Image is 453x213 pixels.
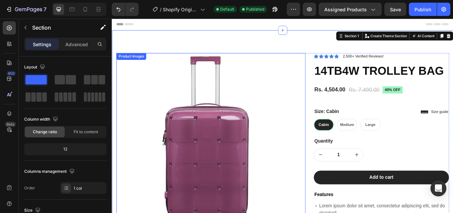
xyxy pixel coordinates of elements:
div: Undo/Redo [112,3,139,16]
button: Publish [409,3,437,16]
div: Rs. 4,504.00 [235,78,273,88]
button: AI Content [348,16,377,24]
div: Add to cart [300,182,328,189]
button: increment [278,152,293,166]
div: Order [24,185,35,191]
span: Cabin [241,121,253,126]
div: 450 [6,71,16,76]
h1: 14TB4W TROLLEY BAG [235,52,393,70]
span: / [160,6,162,13]
span: Large [295,121,307,126]
input: quantity [251,152,278,166]
p: Create Theme Section [301,17,344,23]
span: Default [220,6,234,12]
div: Layout [24,63,46,72]
span: Change ratio [33,129,57,135]
span: Assigned Products [324,6,367,13]
p: Size guide [372,106,392,112]
button: Assigned Products [319,3,382,16]
div: Beta [5,122,16,127]
p: Settings [33,41,51,48]
span: Fit to content [74,129,98,135]
p: Section [32,24,87,32]
p: 2,500+ Verified Reviews! [269,41,317,48]
p: Advanced [65,41,88,48]
button: Add to cart [235,177,393,194]
legend: Size: Cabin [235,105,265,113]
div: 12 [26,145,105,154]
p: Features [236,202,392,209]
span: Shopify Original Product Template [163,6,198,13]
button: decrement [236,152,251,166]
span: Published [246,6,264,12]
button: Save [384,3,406,16]
span: Save [390,7,401,12]
div: Quantity [235,139,393,147]
button: 7 [3,3,49,16]
div: Column width [24,115,59,124]
iframe: Design area [112,19,453,213]
pre: 40% off [315,79,339,87]
div: Open Intercom Messenger [430,180,446,196]
span: Medium [266,121,282,126]
p: 7 [43,5,46,13]
div: 1 col [74,185,105,191]
div: Rs. 7,490.00 [276,78,313,89]
div: Columns management [24,167,76,176]
div: Publish [415,6,431,13]
div: Section 1 [270,17,289,23]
